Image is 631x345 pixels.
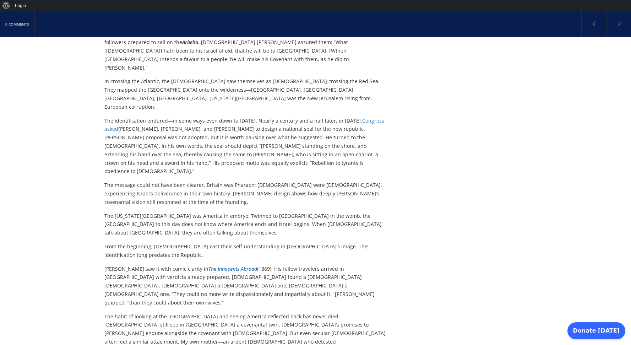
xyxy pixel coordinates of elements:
p: The [US_STATE][GEOGRAPHIC_DATA] was America in embryo. Twinned to [GEOGRAPHIC_DATA] in the womb, ... [104,212,386,237]
a: The [208,265,216,272]
p: From the beginning, [DEMOGRAPHIC_DATA] cast their self-understanding in [GEOGRAPHIC_DATA]’s image... [104,21,386,72]
p: The identification endured—in some ways even down to [DATE]. Nearly a century and a half later, i... [104,117,386,176]
p: [PERSON_NAME] saw it with comic clarity in (1869). His fellow travelers arrived in [GEOGRAPHIC_DA... [104,265,386,307]
p: The message could not have been clearer. Britain was Pharaoh; [DEMOGRAPHIC_DATA] were [DEMOGRAPHI... [104,181,386,206]
a: Innocents Abroad [218,265,257,272]
p: From the beginning, [DEMOGRAPHIC_DATA] cast their self-understanding in [GEOGRAPHIC_DATA]’s image... [104,242,386,259]
em: Arbella [182,39,198,45]
p: In crossing the Atlantic, the [DEMOGRAPHIC_DATA] saw themselves as [DEMOGRAPHIC_DATA] crossing th... [104,77,386,111]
